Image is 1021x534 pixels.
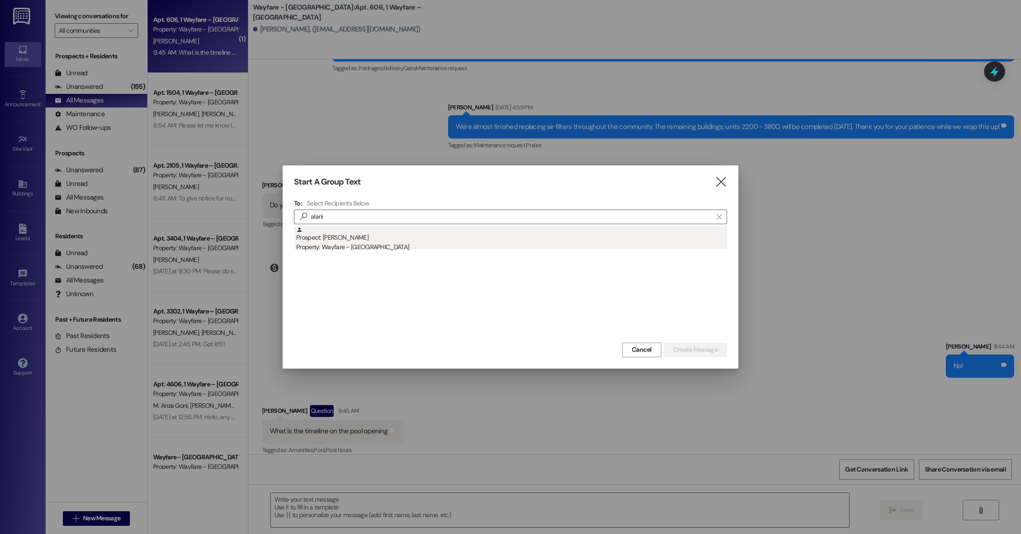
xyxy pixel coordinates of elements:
[664,343,727,357] button: Create Message
[307,199,369,207] h4: Select Recipients Below
[311,211,712,223] input: Search for any contact or apartment
[296,242,727,252] div: Property: Wayfare - [GEOGRAPHIC_DATA]
[632,345,652,354] span: Cancel
[673,345,717,354] span: Create Message
[294,226,727,249] div: Prospect: [PERSON_NAME]Property: Wayfare - [GEOGRAPHIC_DATA]
[294,177,361,187] h3: Start A Group Text
[712,210,727,224] button: Clear text
[296,226,727,252] div: Prospect: [PERSON_NAME]
[296,212,311,221] i: 
[715,177,727,187] i: 
[717,213,722,221] i: 
[622,343,661,357] button: Cancel
[294,199,302,207] h3: To:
